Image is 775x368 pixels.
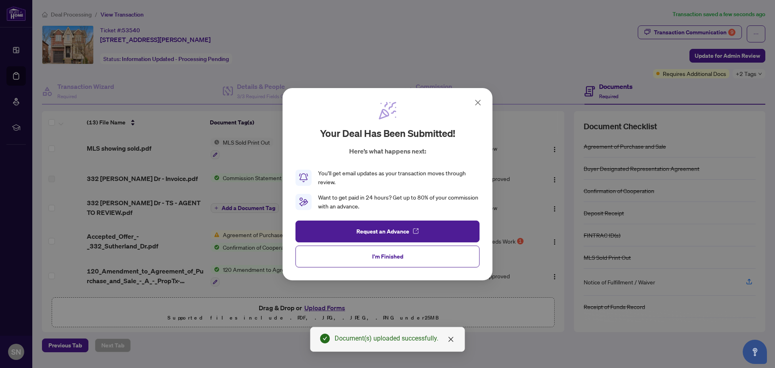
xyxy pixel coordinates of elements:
button: I'm Finished [295,245,480,267]
span: Request an Advance [356,225,409,238]
span: check-circle [320,334,330,343]
button: Open asap [743,340,767,364]
h2: Your deal has been submitted! [320,127,455,140]
p: Here’s what happens next: [349,146,426,156]
a: Close [446,335,455,344]
div: You’ll get email updates as your transaction moves through review. [318,169,480,187]
span: close [448,336,454,343]
button: Request an Advance [295,220,480,242]
span: I'm Finished [372,250,403,263]
div: Want to get paid in 24 hours? Get up to 80% of your commission with an advance. [318,193,480,211]
div: Document(s) uploaded successfully. [335,334,455,343]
